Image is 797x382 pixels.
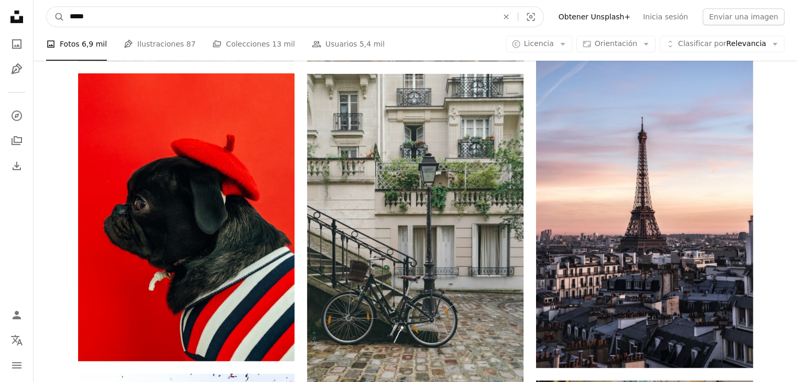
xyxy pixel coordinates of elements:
a: Historial de descargas [6,155,27,176]
button: Clasificar porRelevancia [660,36,784,52]
a: Iniciar sesión / Registrarse [6,305,27,325]
span: 5,4 mil [359,38,385,50]
button: Buscar en Unsplash [47,7,64,27]
button: Licencia [506,36,572,52]
a: Fotos [6,33,27,54]
form: Encuentra imágenes en todo el sitio [46,6,544,27]
button: Menú [6,355,27,376]
img: Eiffel Towe sobre los edificios [536,43,752,368]
button: Búsqueda visual [518,7,543,27]
a: Colecciones [6,130,27,151]
a: Ilustraciones [6,59,27,80]
a: Usuarios 5,4 mil [312,27,385,61]
button: Idioma [6,330,27,351]
a: Ilustraciones 87 [124,27,195,61]
button: Borrar [495,7,518,27]
button: Orientación [576,36,656,52]
a: Inicia sesión [637,8,694,25]
span: Licencia [524,39,554,48]
a: Explorar [6,105,27,126]
a: Pug leonado negro con camisa de rayas blancas y rojas [78,212,294,221]
span: Relevancia [678,39,766,49]
a: Bicicleta apoyada en la barandilla frente a un edificio de hormigón durante el día [307,223,523,233]
a: Eiffel Towe sobre los edificios [536,201,752,210]
span: Clasificar por [678,39,726,48]
span: 13 mil [272,38,295,50]
button: Enviar una imagen [703,8,784,25]
span: Orientación [595,39,637,48]
a: Colecciones 13 mil [212,27,295,61]
a: Inicio — Unsplash [6,6,27,29]
a: Obtener Unsplash+ [552,8,637,25]
span: 87 [186,38,195,50]
img: Pug leonado negro con camisa de rayas blancas y rojas [78,73,294,361]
